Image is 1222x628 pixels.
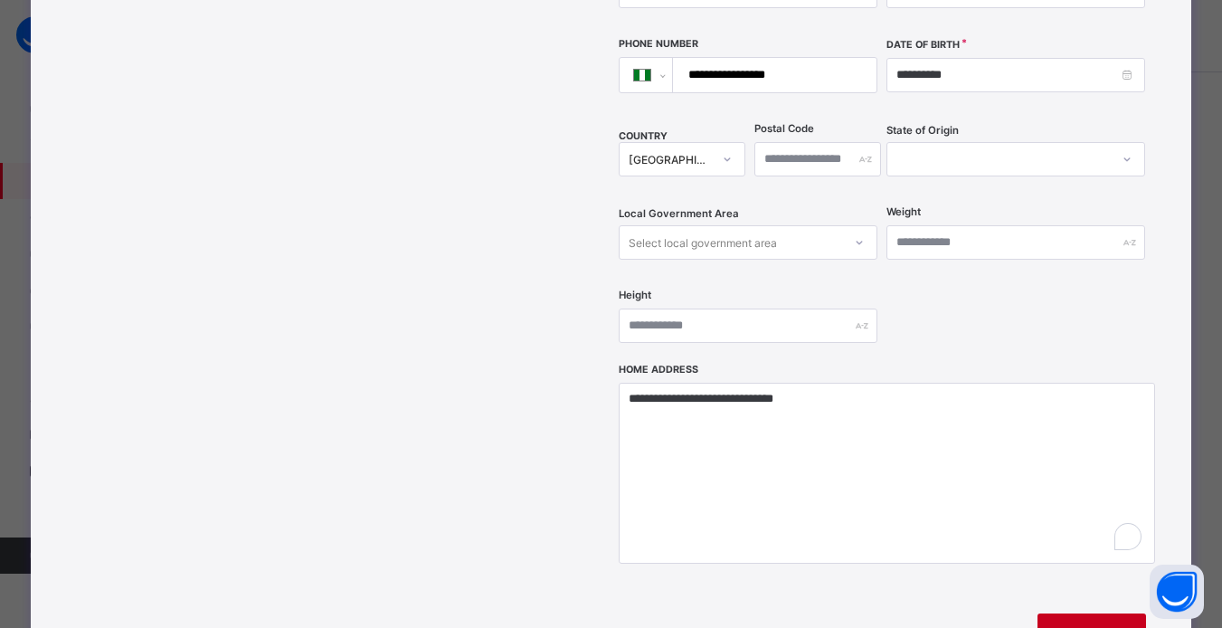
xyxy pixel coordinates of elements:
label: Weight [886,205,921,218]
span: COUNTRY [619,130,668,142]
div: [GEOGRAPHIC_DATA] [629,153,712,167]
label: Date of Birth [886,39,960,51]
label: Home Address [619,364,698,376]
div: Select local government area [629,225,777,260]
span: Local Government Area [619,207,739,220]
button: Open asap [1150,565,1204,619]
label: Phone Number [619,38,698,50]
span: State of Origin [886,124,959,137]
textarea: To enrich screen reader interactions, please activate Accessibility in Grammarly extension settings [619,383,1155,564]
label: Postal Code [754,122,814,135]
label: Height [619,289,651,301]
